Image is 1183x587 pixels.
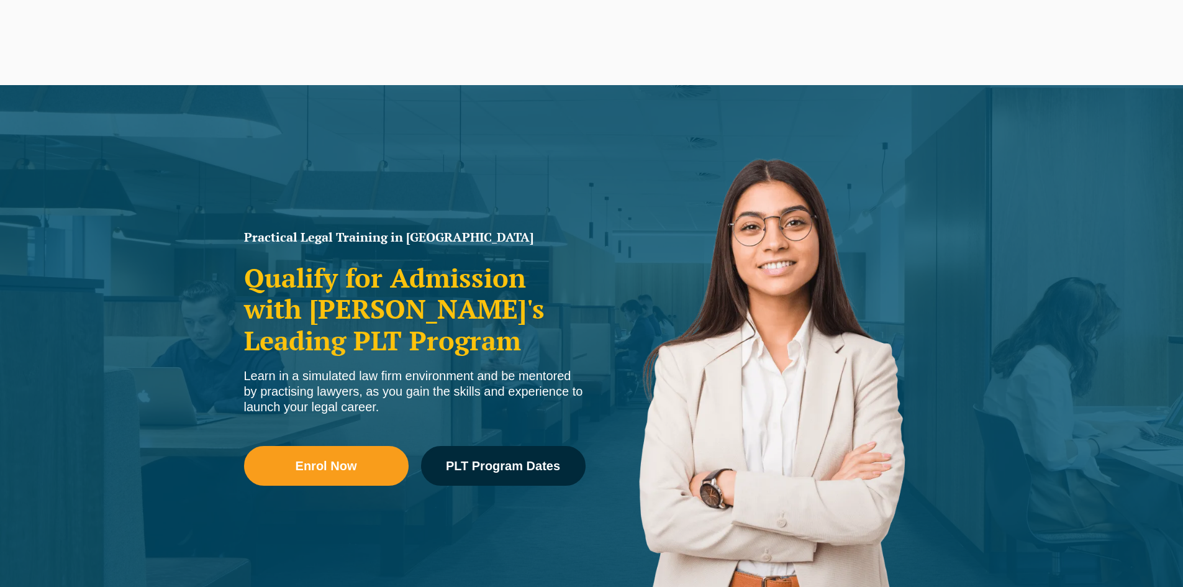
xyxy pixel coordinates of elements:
[446,460,560,472] span: PLT Program Dates
[244,446,409,486] a: Enrol Now
[296,460,357,472] span: Enrol Now
[244,262,586,356] h2: Qualify for Admission with [PERSON_NAME]'s Leading PLT Program
[244,231,586,243] h1: Practical Legal Training in [GEOGRAPHIC_DATA]
[244,368,586,415] div: Learn in a simulated law firm environment and be mentored by practising lawyers, as you gain the ...
[421,446,586,486] a: PLT Program Dates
